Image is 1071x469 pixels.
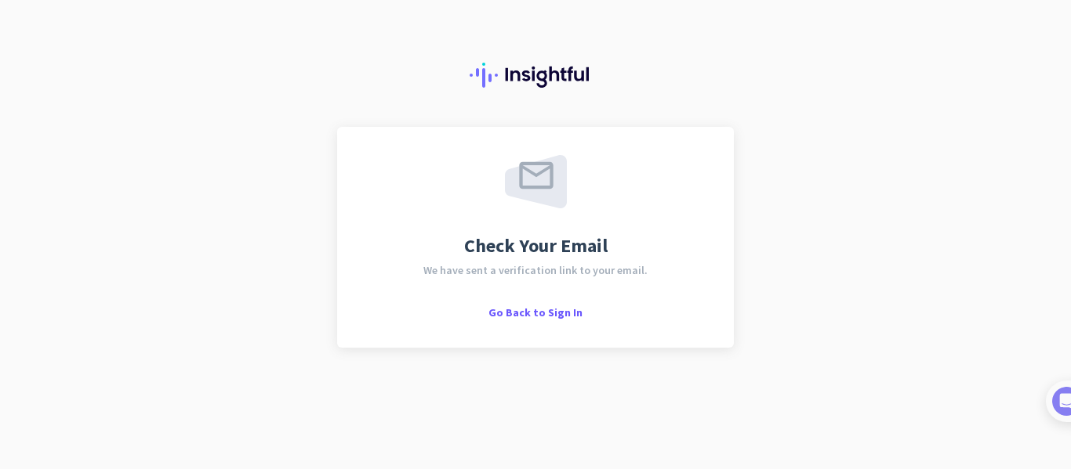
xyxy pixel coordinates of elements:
[488,305,583,319] span: Go Back to Sign In
[470,63,601,88] img: Insightful
[505,155,567,208] img: email-sent
[464,236,608,255] span: Check Your Email
[423,265,648,276] span: We have sent a verification link to your email.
